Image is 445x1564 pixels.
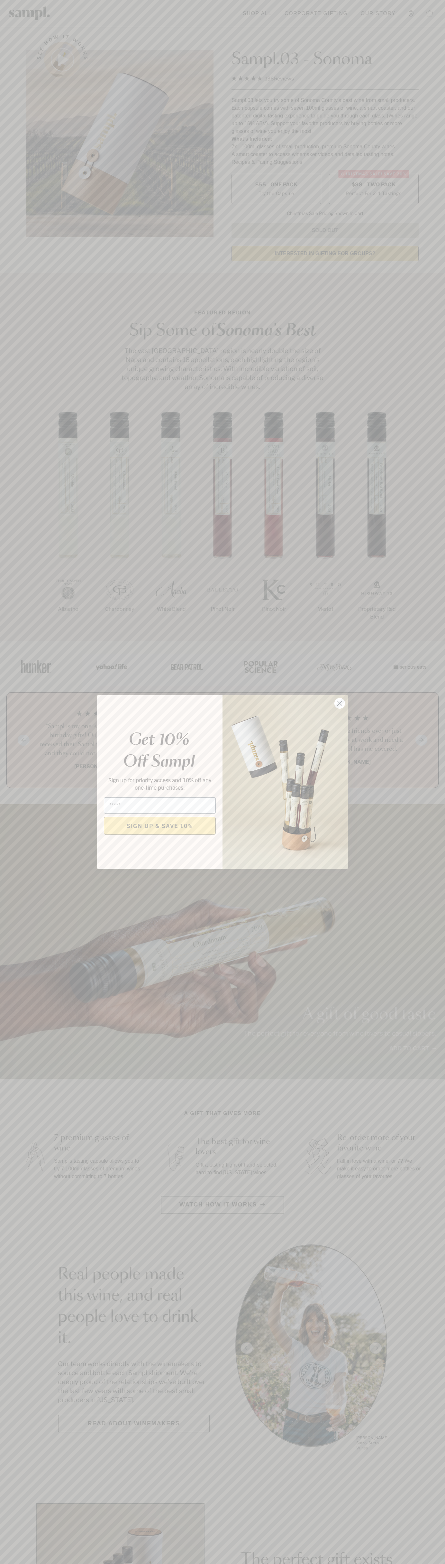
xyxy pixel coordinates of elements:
[104,817,216,835] button: SIGN UP & SAVE 10%
[334,698,345,709] button: Close dialog
[108,776,211,791] span: Sign up for priority access and 10% off any one-time purchases.
[123,732,195,770] em: Get 10% Off Sampl
[104,797,216,814] input: Email
[222,695,348,869] img: 96933287-25a1-481a-a6d8-4dd623390dc6.png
